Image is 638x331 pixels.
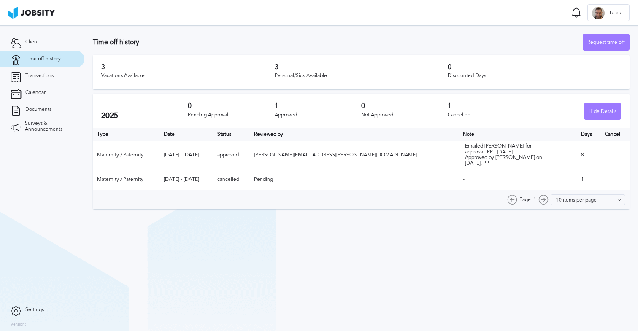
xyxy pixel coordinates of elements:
div: Emailed [PERSON_NAME] for approval. PP - [DATE] Approved by [PERSON_NAME] on [DATE]. PP [465,143,549,167]
div: Vacations Available [101,73,275,79]
button: TTales [587,4,630,21]
th: Toggle SortBy [213,128,250,141]
h2: 2025 [101,111,188,120]
h3: Time off history [93,38,583,46]
th: Toggle SortBy [459,128,577,141]
label: Version: [11,322,26,327]
h3: 0 [448,63,621,71]
th: Days [577,128,600,141]
th: Type [93,128,159,141]
td: approved [213,141,250,169]
div: Request time off [583,34,629,51]
h3: 0 [188,102,274,110]
button: Request time off [583,34,630,51]
td: [DATE] - [DATE] [159,141,213,169]
span: - [463,176,465,182]
span: Transactions [25,73,54,79]
div: Pending Approval [188,112,274,118]
button: Hide Details [584,103,621,120]
span: Tales [605,10,625,16]
img: ab4bad089aa723f57921c736e9817d99.png [8,7,55,19]
th: Cancel [600,128,630,141]
div: T [592,7,605,19]
div: Discounted Days [448,73,621,79]
h3: 1 [448,102,534,110]
div: Not Approved [361,112,448,118]
th: Toggle SortBy [159,128,213,141]
td: Maternity / Paternity [93,141,159,169]
h3: 1 [275,102,361,110]
div: Hide Details [584,103,621,120]
span: Documents [25,107,51,113]
th: Toggle SortBy [250,128,458,141]
div: Cancelled [448,112,534,118]
h3: 0 [361,102,448,110]
div: Approved [275,112,361,118]
td: 8 [577,141,600,169]
span: Surveys & Announcements [25,121,74,132]
span: Calendar [25,90,46,96]
span: Time off history [25,56,61,62]
h3: 3 [101,63,275,71]
td: 1 [577,169,600,190]
span: Page: 1 [519,197,536,203]
span: [PERSON_NAME][EMAIL_ADDRESS][PERSON_NAME][DOMAIN_NAME] [254,152,417,158]
td: Maternity / Paternity [93,169,159,190]
span: Client [25,39,39,45]
div: Personal/Sick Available [275,73,448,79]
span: Settings [25,307,44,313]
h3: 3 [275,63,448,71]
td: [DATE] - [DATE] [159,169,213,190]
td: cancelled [213,169,250,190]
span: Pending [254,176,273,182]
